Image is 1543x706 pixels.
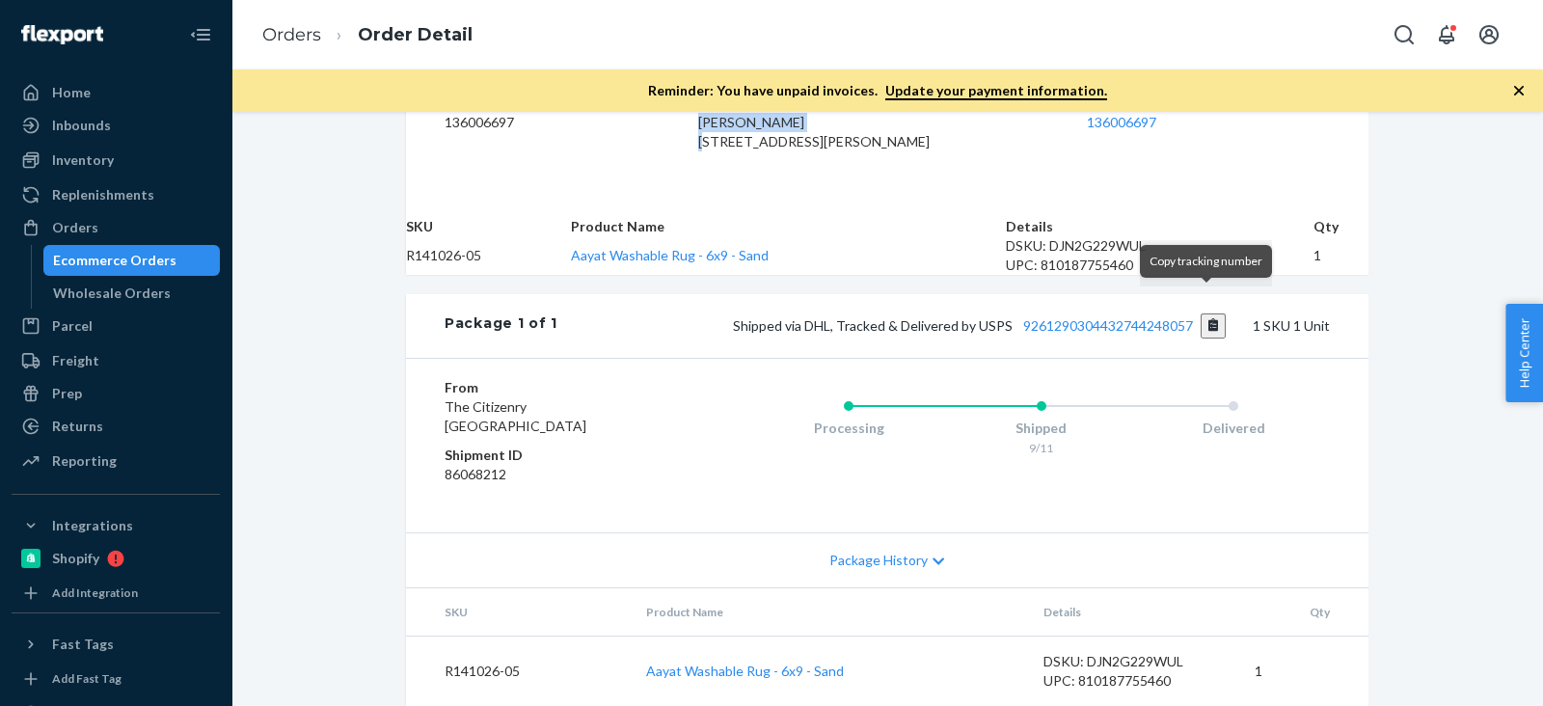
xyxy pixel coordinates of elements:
span: [PERSON_NAME] [STREET_ADDRESS][PERSON_NAME] [698,114,930,149]
a: Replenishments [12,179,220,210]
th: Details [1028,588,1240,637]
th: Qty [1239,588,1368,637]
button: Copy tracking number [1201,313,1227,339]
th: SKU [406,588,631,637]
div: Integrations [52,516,133,535]
a: Ecommerce Orders [43,245,221,276]
a: Freight [12,345,220,376]
div: Shopify [52,549,99,568]
a: Order Detail [358,24,473,45]
a: Returns [12,411,220,442]
a: Inventory [12,145,220,176]
a: Reporting [12,446,220,476]
a: Orders [262,24,321,45]
p: Reminder: You have unpaid invoices. [648,81,1107,100]
div: 9/11 [945,440,1138,456]
div: Shipped [945,419,1138,438]
div: 1 SKU 1 Unit [557,313,1330,339]
button: Open notifications [1427,15,1466,54]
span: Support [39,14,108,31]
div: Fast Tags [52,635,114,654]
dd: 86068212 [445,465,675,484]
th: Details [1006,217,1313,236]
dt: From [445,378,675,397]
div: Processing [752,419,945,438]
a: 9261290304432744248057 [1023,317,1193,334]
div: Orders [52,218,98,237]
div: Package 1 of 1 [445,313,557,339]
a: Wholesale Orders [43,278,221,309]
span: The Citizenry [GEOGRAPHIC_DATA] [445,398,586,434]
td: R141026-05 [406,236,571,275]
a: Prep [12,378,220,409]
div: Add Integration [52,584,138,601]
div: Home [52,83,91,102]
div: Prep [52,384,82,403]
td: R141026-05 [406,636,631,706]
span: Copy tracking number [1150,254,1262,268]
button: Open Search Box [1385,15,1423,54]
a: Add Fast Tag [12,667,220,691]
div: DSKU: DJN2G229WUL [1043,652,1225,671]
button: Close Navigation [181,15,220,54]
button: Open account menu [1470,15,1508,54]
span: Shipped via DHL, Tracked & Delivered by USPS [733,317,1227,334]
a: Update your payment information. [885,82,1107,100]
div: Inbounds [52,116,111,135]
img: Flexport logo [21,25,103,44]
ol: breadcrumbs [247,7,488,64]
th: Product Name [631,588,1028,637]
td: 1 [1313,236,1368,275]
div: Replenishments [52,185,154,204]
div: Returns [52,417,103,436]
a: Shopify [12,543,220,574]
a: Home [12,77,220,108]
button: Integrations [12,510,220,541]
button: Help Center [1505,304,1543,402]
a: 136006697 [1087,114,1156,130]
dd: 136006697 [445,113,667,132]
div: Freight [52,351,99,370]
th: Product Name [571,217,1006,236]
div: Add Fast Tag [52,670,122,687]
td: 1 [1239,636,1368,706]
a: Parcel [12,311,220,341]
a: Aayat Washable Rug - 6x9 - Sand [571,247,769,263]
div: Reporting [52,451,117,471]
a: Inbounds [12,110,220,141]
div: Parcel [52,316,93,336]
div: UPC: 810187755460 [1043,671,1225,691]
div: UPC: 810187755460 [1006,256,1313,275]
div: Ecommerce Orders [53,251,176,270]
div: Wholesale Orders [53,284,171,303]
a: Add Integration [12,582,220,605]
dt: Shipment ID [445,446,675,465]
th: Qty [1313,217,1368,236]
th: SKU [406,217,571,236]
a: Aayat Washable Rug - 6x9 - Sand [646,663,844,679]
a: Orders [12,212,220,243]
span: Package History [829,551,928,570]
div: Inventory [52,150,114,170]
button: Fast Tags [12,629,220,660]
div: Delivered [1137,419,1330,438]
div: DSKU: DJN2G229WUL [1006,236,1313,256]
